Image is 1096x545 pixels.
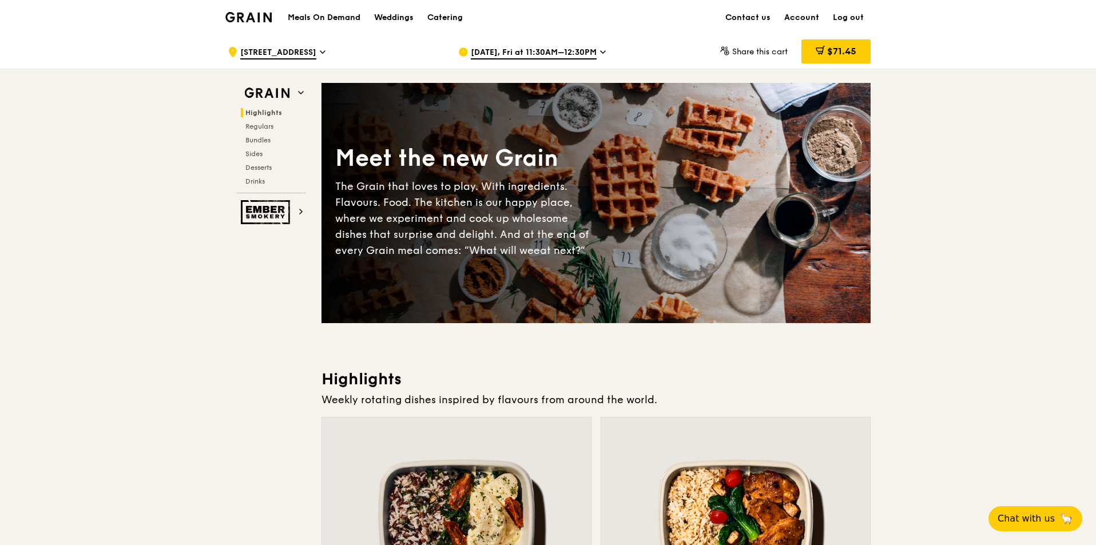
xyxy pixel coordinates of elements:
[367,1,420,35] a: Weddings
[288,12,360,23] h1: Meals On Demand
[988,506,1082,531] button: Chat with us🦙
[998,512,1055,526] span: Chat with us
[335,143,596,174] div: Meet the new Grain
[427,1,463,35] div: Catering
[826,1,871,35] a: Log out
[420,1,470,35] a: Catering
[374,1,414,35] div: Weddings
[718,1,777,35] a: Contact us
[534,244,585,257] span: eat next?”
[240,47,316,59] span: [STREET_ADDRESS]
[245,109,282,117] span: Highlights
[241,200,293,224] img: Ember Smokery web logo
[245,177,265,185] span: Drinks
[245,164,272,172] span: Desserts
[777,1,826,35] a: Account
[471,47,597,59] span: [DATE], Fri at 11:30AM–12:30PM
[732,47,788,57] span: Share this cart
[241,83,293,104] img: Grain web logo
[245,136,271,144] span: Bundles
[245,122,273,130] span: Regulars
[827,46,856,57] span: $71.45
[225,12,272,22] img: Grain
[321,392,871,408] div: Weekly rotating dishes inspired by flavours from around the world.
[321,369,871,389] h3: Highlights
[335,178,596,258] div: The Grain that loves to play. With ingredients. Flavours. Food. The kitchen is our happy place, w...
[245,150,263,158] span: Sides
[1059,512,1073,526] span: 🦙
